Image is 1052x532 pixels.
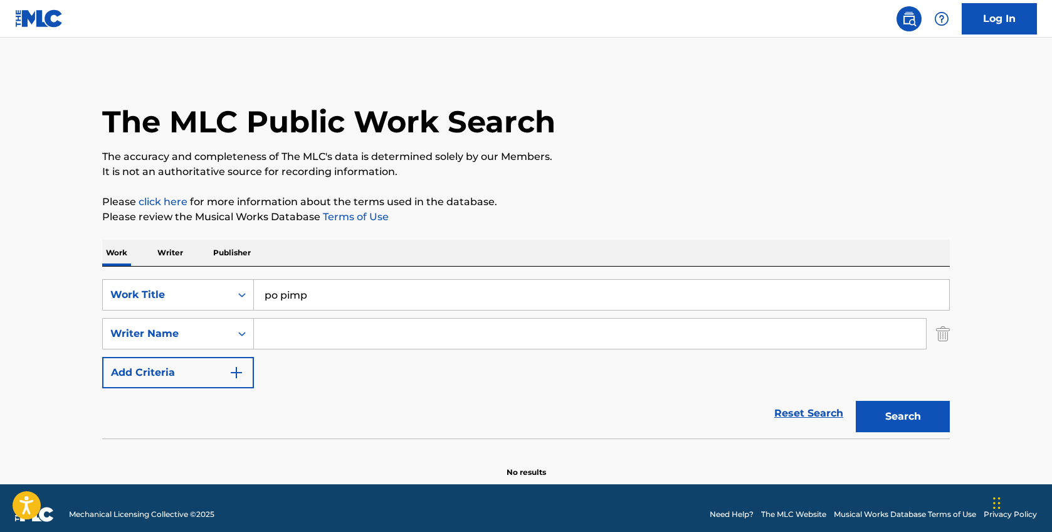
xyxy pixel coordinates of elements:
form: Search Form [102,279,950,439]
p: Writer [154,240,187,266]
img: Delete Criterion [936,318,950,349]
a: Privacy Policy [984,509,1037,520]
a: Terms of Use [320,211,389,223]
img: 9d2ae6d4665cec9f34b9.svg [229,365,244,380]
a: Musical Works Database Terms of Use [834,509,976,520]
a: The MLC Website [761,509,826,520]
button: Add Criteria [102,357,254,388]
span: Mechanical Licensing Collective © 2025 [69,509,214,520]
a: Reset Search [768,400,849,427]
a: click here [139,196,187,208]
div: Help [929,6,954,31]
img: logo [15,507,54,522]
p: It is not an authoritative source for recording information. [102,164,950,179]
a: Log In [962,3,1037,35]
div: Drag [993,484,1001,522]
a: Need Help? [710,509,754,520]
button: Search [856,401,950,432]
img: search [902,11,917,26]
p: Please for more information about the terms used in the database. [102,194,950,210]
img: help [934,11,949,26]
iframe: Chat Widget [989,472,1052,532]
p: Work [102,240,131,266]
h1: The MLC Public Work Search [102,103,555,141]
div: Writer Name [110,326,223,341]
p: No results [507,452,546,478]
img: MLC Logo [15,9,63,28]
a: Public Search [897,6,922,31]
p: The accuracy and completeness of The MLC's data is determined solely by our Members. [102,149,950,164]
p: Please review the Musical Works Database [102,210,950,225]
div: Work Title [110,287,223,302]
p: Publisher [209,240,255,266]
